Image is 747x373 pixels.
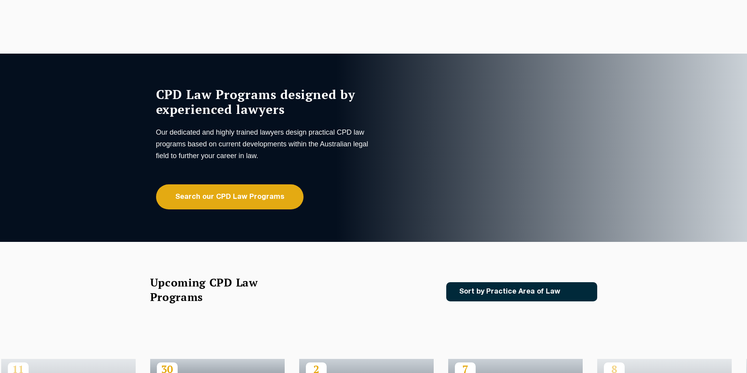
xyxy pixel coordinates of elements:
[156,87,372,117] h1: CPD Law Programs designed by experienced lawyers
[573,288,582,295] img: Icon
[446,282,597,301] a: Sort by Practice Area of Law
[156,126,372,162] p: Our dedicated and highly trained lawyers design practical CPD law programs based on current devel...
[156,184,304,209] a: Search our CPD Law Programs
[150,275,278,304] h2: Upcoming CPD Law Programs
